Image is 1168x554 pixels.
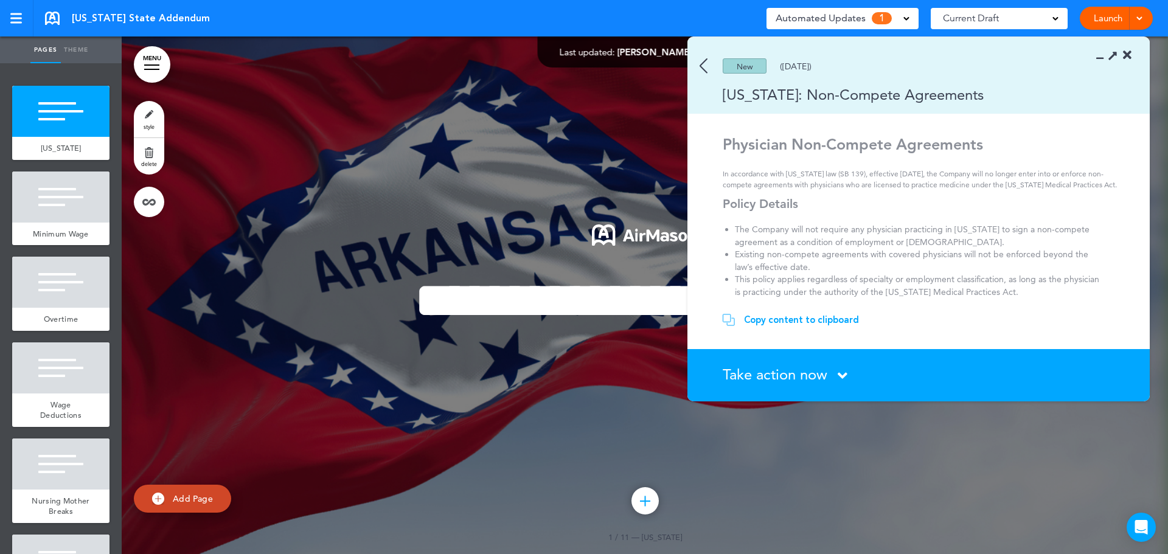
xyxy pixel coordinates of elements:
span: [US_STATE] [41,143,82,153]
span: Take action now [723,365,827,383]
span: 1 / 11 [608,532,629,542]
a: MENU [134,46,170,83]
a: Overtime [12,308,109,331]
span: Automated Updates [776,10,866,27]
strong: Physician Non-Compete Agreements [723,135,983,153]
p: In accordance with [US_STATE] law (SB 139), effective [DATE], the Company will no longer enter in... [723,168,1118,190]
span: — [631,532,639,542]
a: Minimum Wage [12,223,109,246]
span: Add Page [173,493,213,504]
a: Add Page [134,485,231,513]
strong: Other Agreements [723,298,829,313]
span: 1 [872,12,892,24]
span: Overtime [44,314,78,324]
a: Wage Deductions [12,393,109,427]
a: Pages [30,36,61,63]
span: Last updated: [560,46,615,58]
strong: Policy Details [723,196,798,211]
div: New [723,58,766,74]
div: Copy content to clipboard [744,314,859,326]
span: Current Draft [943,10,999,27]
span: [US_STATE] [642,532,682,542]
img: 1722553576973-Airmason_logo_White.png [592,224,698,246]
a: Launch [1089,7,1127,30]
span: Wage Deductions [40,400,82,421]
a: Theme [61,36,91,63]
a: [US_STATE] [12,137,109,160]
li: This policy applies regardless of specialty or employment classification, as long as the physicia... [735,273,1106,298]
span: [US_STATE] State Addendum [72,12,210,25]
li: The Company will not require any physician practicing in [US_STATE] to sign a non-compete agreeme... [735,223,1106,248]
img: add.svg [152,493,164,505]
span: Nursing Mother Breaks [32,496,89,517]
span: style [144,123,155,130]
a: style [134,101,164,137]
div: — [560,47,731,57]
img: copy.svg [723,314,735,326]
img: back.svg [700,58,707,74]
div: ([DATE]) [780,62,812,71]
span: delete [141,160,157,167]
a: delete [134,138,164,175]
div: [US_STATE]: Non-Compete Agreements [687,85,1114,105]
span: Minimum Wage [33,229,89,239]
div: Open Intercom Messenger [1127,513,1156,542]
a: Nursing Mother Breaks [12,490,109,523]
span: [PERSON_NAME] [617,46,692,58]
li: Existing non-compete agreements with covered physicians will not be enforced beyond the law’s eff... [735,248,1106,273]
